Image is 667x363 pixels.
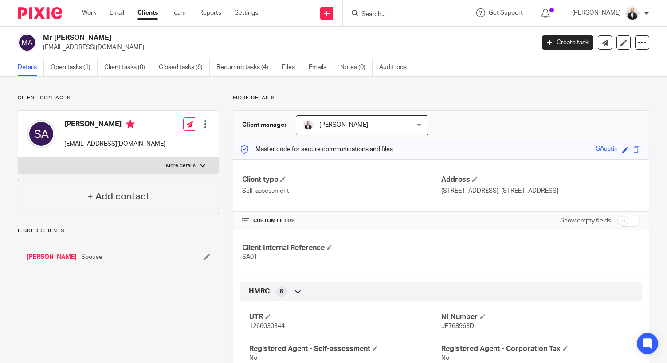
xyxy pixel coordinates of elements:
[242,121,287,129] h3: Client manager
[18,94,219,101] p: Client contacts
[242,217,441,224] h4: CUSTOM FIELDS
[199,8,221,17] a: Reports
[441,355,449,361] span: No
[282,59,302,76] a: Files
[625,6,640,20] img: _SKY9589-Edit-2.jpeg
[18,33,36,52] img: svg%3E
[216,59,275,76] a: Recurring tasks (4)
[233,94,649,101] p: More details
[104,59,152,76] a: Client tasks (0)
[81,253,102,262] span: Spouse
[235,8,258,17] a: Settings
[43,43,529,52] p: [EMAIL_ADDRESS][DOMAIN_NAME]
[441,187,640,195] p: [STREET_ADDRESS], [STREET_ADDRESS]
[166,162,196,169] p: More details
[441,344,633,354] h4: Registered Agent - Corporation Tax
[441,323,474,329] span: JE768963D
[280,287,283,296] span: 6
[572,8,621,17] p: [PERSON_NAME]
[110,8,124,17] a: Email
[309,59,333,76] a: Emails
[249,312,441,322] h4: UTR
[249,344,441,354] h4: Registered Agent - Self-assessment
[64,120,165,131] h4: [PERSON_NAME]
[242,243,441,253] h4: Client Internal Reference
[240,145,393,154] p: Master code for secure communications and files
[489,10,523,16] span: Get Support
[542,35,593,50] a: Create task
[159,59,210,76] a: Closed tasks (6)
[18,59,44,76] a: Details
[171,8,186,17] a: Team
[242,175,441,184] h4: Client type
[303,120,314,130] img: _SKY9589-Edit-2.jpeg
[27,120,55,148] img: svg%3E
[340,59,373,76] a: Notes (0)
[87,190,149,203] h4: + Add contact
[249,287,270,296] span: HMRC
[249,355,257,361] span: No
[27,253,77,262] a: [PERSON_NAME]
[43,33,432,43] h2: Mr [PERSON_NAME]
[18,227,219,234] p: Linked clients
[249,323,285,329] span: 1266030344
[441,312,633,322] h4: NI Number
[596,144,618,155] div: SAustin
[126,120,135,129] i: Primary
[379,59,413,76] a: Audit logs
[18,7,62,19] img: Pixie
[242,187,441,195] p: Self-assessment
[560,216,611,225] label: Show empty fields
[137,8,158,17] a: Clients
[242,254,257,260] span: SA01
[319,122,368,128] span: [PERSON_NAME]
[82,8,96,17] a: Work
[64,140,165,148] p: [EMAIL_ADDRESS][DOMAIN_NAME]
[361,11,440,19] input: Search
[51,59,98,76] a: Open tasks (1)
[441,175,640,184] h4: Address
